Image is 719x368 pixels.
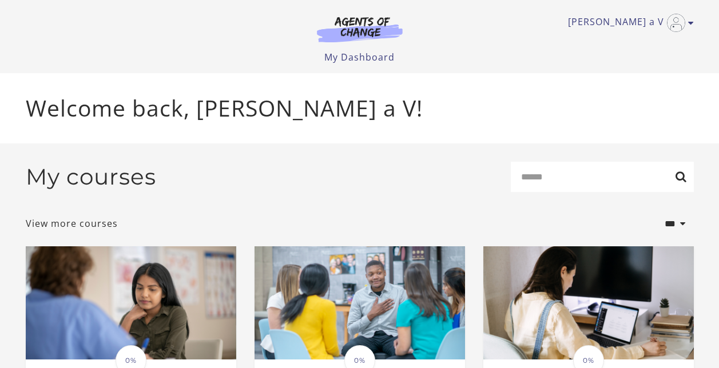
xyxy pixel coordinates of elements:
p: Welcome back, [PERSON_NAME] a V! [26,91,694,125]
a: Toggle menu [568,14,688,32]
a: My Dashboard [324,51,395,63]
h2: My courses [26,163,156,190]
img: Agents of Change Logo [305,16,415,42]
a: View more courses [26,217,118,230]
